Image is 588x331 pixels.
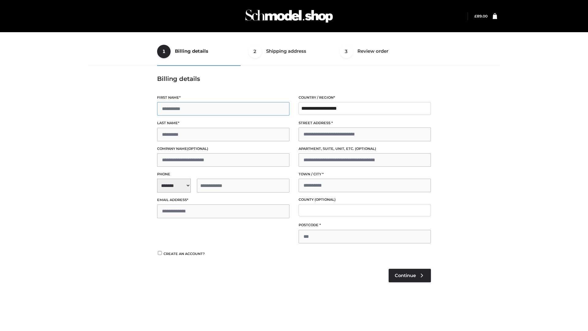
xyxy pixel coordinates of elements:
label: First name [157,95,289,101]
label: Town / City [299,171,431,177]
a: Continue [389,269,431,282]
h3: Billing details [157,75,431,82]
label: Email address [157,197,289,203]
span: Create an account? [164,252,205,256]
label: Company name [157,146,289,152]
span: Continue [395,273,416,278]
label: Postcode [299,222,431,228]
input: Create an account? [157,251,163,255]
img: Schmodel Admin 964 [243,4,335,28]
label: Country / Region [299,95,431,101]
label: Street address [299,120,431,126]
span: (optional) [355,146,376,151]
label: County [299,197,431,203]
span: £ [474,14,477,18]
span: (optional) [315,197,336,202]
label: Last name [157,120,289,126]
label: Apartment, suite, unit, etc. [299,146,431,152]
a: £89.00 [474,14,488,18]
bdi: 89.00 [474,14,488,18]
span: (optional) [187,146,208,151]
label: Phone [157,171,289,177]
